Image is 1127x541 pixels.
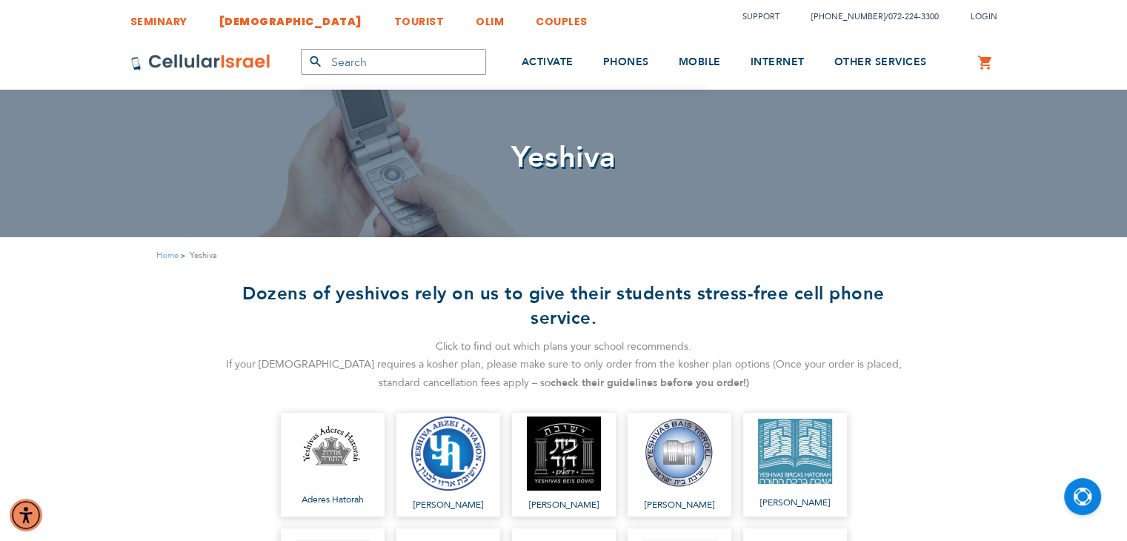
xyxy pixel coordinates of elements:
span: [PERSON_NAME] [642,497,717,513]
a: 072-224-3300 [888,11,939,22]
a: Home [156,250,179,261]
a: INTERNET [751,35,805,90]
span: Login [971,11,997,22]
img: Cellular Israel Logo [130,53,271,71]
div: Click to find out which plans your school recommends. If your [DEMOGRAPHIC_DATA] requires a koshe... [217,338,911,393]
a: [DEMOGRAPHIC_DATA] [219,4,362,31]
a: MOBILE [679,35,721,90]
a: ACTIVATE [522,35,574,90]
span: ACTIVATE [522,55,574,69]
a: PHONES [603,35,649,90]
a: TOURIST [394,4,445,31]
span: MOBILE [679,55,721,69]
a: COUPLES [536,4,588,31]
span: OTHER SERVICES [834,55,927,69]
span: INTERNET [751,55,805,69]
a: OLIM [476,4,504,31]
img: Arzei Levanon [411,416,485,491]
h2: Dozens of yeshivos rely on us to give their students stress-free cell phone service. [217,282,911,331]
a: [PERSON_NAME] [396,413,500,517]
strong: Yeshiva [190,248,217,262]
span: Yeshiva [511,137,616,178]
strong: check their guidelines before you order!) [551,376,749,390]
span: [PERSON_NAME] [527,497,601,513]
img: Bircas Hatorah [758,419,832,484]
li: / [797,6,939,27]
img: Aderes Hatorah [296,422,370,474]
a: Support [742,11,779,22]
a: SEMINARY [130,4,187,31]
span: [PERSON_NAME] [758,495,832,511]
span: [PERSON_NAME] [411,497,485,513]
span: Aderes Hatorah [296,492,370,508]
a: [PERSON_NAME] [743,413,847,517]
a: [PHONE_NUMBER] [811,11,885,22]
img: Bais Yisroel [642,416,717,491]
a: [PERSON_NAME] [628,413,731,517]
img: Bais Dovid [527,416,601,491]
input: Search [301,49,486,75]
a: [PERSON_NAME] [512,413,616,517]
div: Accessibility Menu [10,499,42,531]
a: OTHER SERVICES [834,35,927,90]
span: PHONES [603,55,649,69]
a: Aderes Hatorah [281,413,385,517]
